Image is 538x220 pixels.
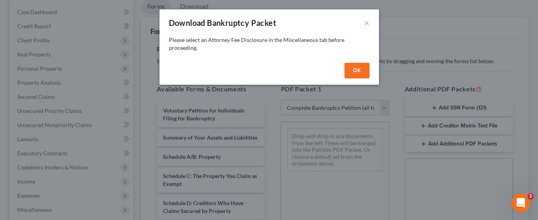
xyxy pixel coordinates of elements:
button: OK [344,63,370,78]
p: Please select an Attorney Fee Disclosure in the Miscellaneous tab before proceeding. [169,36,370,52]
div: Download Bankruptcy Packet [169,17,276,28]
span: 2 [527,193,534,200]
button: × [364,18,370,27]
iframe: Intercom live chat [511,193,530,212]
